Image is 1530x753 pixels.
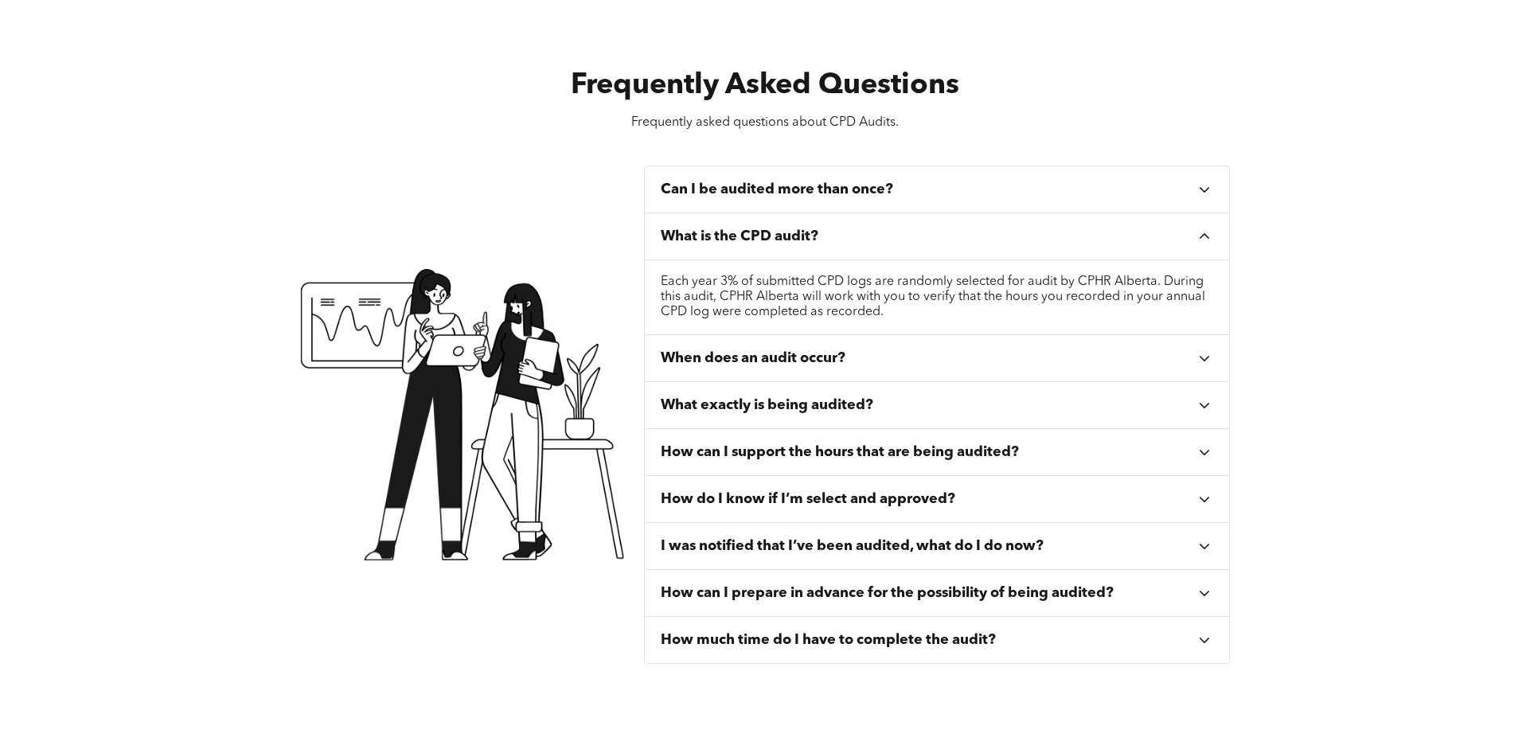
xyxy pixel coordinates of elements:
[300,269,626,560] img: Two women are standing next to each other looking at a laptop.
[661,584,1114,602] h3: How can I prepare in advance for the possibility of being audited?
[661,631,996,649] h3: How much time do I have to complete the audit?
[661,490,955,508] h3: How do I know if I’m select and approved?
[661,349,845,367] h3: When does an audit occur?
[661,275,1213,320] p: Each year 3% of submitted CPD logs are randomly selected for audit by CPHR Alberta. During this a...
[661,228,818,245] h3: What is the CPD audit?
[661,537,1044,555] h3: I was notified that I’ve been audited, what do I do now?
[661,396,873,414] h3: What exactly is being audited?
[661,443,1019,461] h3: How can I support the hours that are being audited?
[661,181,893,198] h3: Can I be audited more than once?
[631,116,899,129] span: Frequently asked questions about CPD Audits.
[571,72,959,100] span: Frequently Asked Questions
